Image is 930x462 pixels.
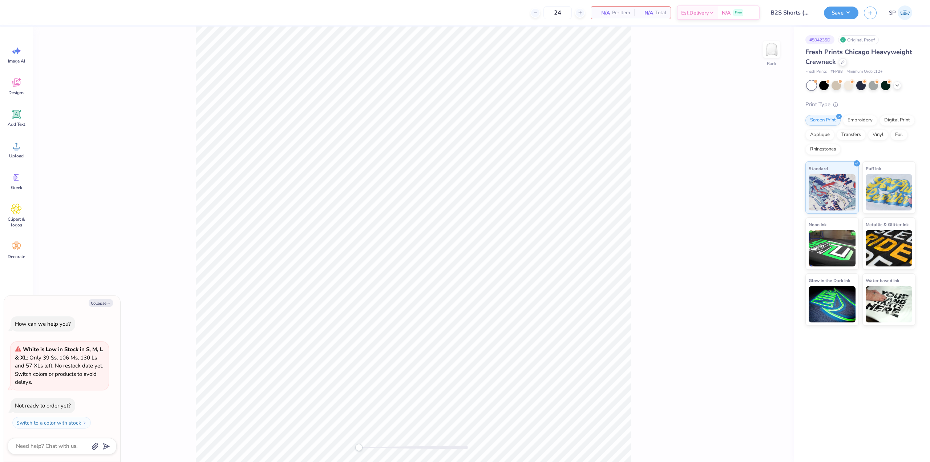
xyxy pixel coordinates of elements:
[655,9,666,17] span: Total
[805,100,915,109] div: Print Type
[866,277,899,284] span: Water based Ink
[15,346,103,361] strong: White is Low in Stock in S, M, L & XL
[824,7,858,19] button: Save
[15,346,103,386] span: : Only 39 Ss, 106 Ms, 130 Ls and 57 XLs left. No restock date yet. Switch colors or products to a...
[805,129,834,140] div: Applique
[355,444,363,451] div: Accessibility label
[8,254,25,260] span: Decorate
[8,58,25,64] span: Image AI
[764,42,779,57] img: Back
[595,9,610,17] span: N/A
[89,299,113,307] button: Collapse
[837,129,866,140] div: Transfers
[809,277,850,284] span: Glow in the Dark Ink
[9,153,24,159] span: Upload
[830,69,843,75] span: # FP88
[866,286,913,322] img: Water based Ink
[805,115,841,126] div: Screen Print
[809,230,856,266] img: Neon Ink
[866,174,913,210] img: Puff Ink
[866,221,909,228] span: Metallic & Glitter Ink
[12,417,91,429] button: Switch to a color with stock
[767,60,776,67] div: Back
[866,230,913,266] img: Metallic & Glitter Ink
[846,69,883,75] span: Minimum Order: 12 +
[805,35,834,44] div: # 504235D
[11,185,22,190] span: Greek
[4,216,28,228] span: Clipart & logos
[805,144,841,155] div: Rhinestones
[805,69,827,75] span: Fresh Prints
[82,421,87,425] img: Switch to a color with stock
[880,115,915,126] div: Digital Print
[8,90,24,96] span: Designs
[838,35,879,44] div: Original Proof
[15,402,71,409] div: Not ready to order yet?
[809,165,828,172] span: Standard
[543,6,572,19] input: – –
[866,165,881,172] span: Puff Ink
[8,121,25,127] span: Add Text
[805,48,912,66] span: Fresh Prints Chicago Heavyweight Crewneck
[612,9,630,17] span: Per Item
[735,10,742,15] span: Free
[886,5,915,20] a: SP
[809,174,856,210] img: Standard
[889,9,896,17] span: SP
[809,221,826,228] span: Neon Ink
[890,129,907,140] div: Foil
[765,5,818,20] input: Untitled Design
[809,286,856,322] img: Glow in the Dark Ink
[843,115,877,126] div: Embroidery
[898,5,912,20] img: Sean Pondales
[15,320,71,328] div: How can we help you?
[868,129,888,140] div: Vinyl
[681,9,709,17] span: Est. Delivery
[722,9,731,17] span: N/A
[639,9,653,17] span: N/A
